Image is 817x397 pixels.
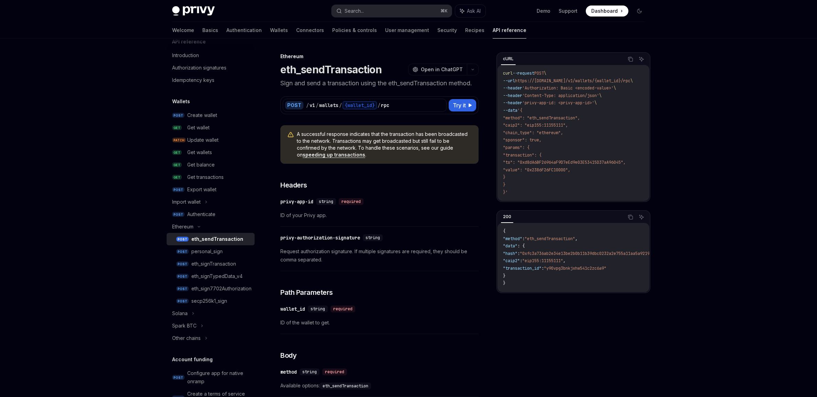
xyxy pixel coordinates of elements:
span: POST [172,113,184,118]
div: Idempotency keys [172,76,214,84]
span: --header [503,93,522,98]
div: Search... [345,7,364,15]
div: eth_sendTransaction [191,235,243,243]
span: } [503,174,505,180]
h5: Wallets [172,97,190,106]
div: / [306,102,309,109]
a: GETGet transactions [167,171,255,183]
span: "data" [503,243,517,249]
span: : [517,251,520,256]
a: Dashboard [586,6,628,17]
span: Open in ChatGPT [421,66,463,73]
span: Path Parameters [280,288,333,297]
span: POST [176,237,189,242]
div: required [339,198,363,205]
span: } [503,280,505,286]
span: POST [176,299,189,304]
span: GET [172,150,182,155]
div: Authorization signatures [172,64,226,72]
span: "eth_sendTransaction" [525,236,575,242]
div: privy-app-id [280,198,313,205]
span: "method": "eth_sendTransaction", [503,115,580,121]
a: POSTeth_sendTransaction [167,233,255,245]
div: Spark BTC [172,322,197,330]
div: required [331,305,355,312]
span: POST [176,286,189,291]
span: \ [599,93,602,98]
button: Try it [449,99,476,111]
div: {wallet_id} [343,101,377,109]
div: Get transactions [187,173,224,181]
span: \ [630,78,633,84]
span: GET [172,175,182,180]
div: Configure app for native onramp [187,369,250,386]
span: 'Content-Type: application/json' [522,93,599,98]
span: ⌘ K [440,8,448,14]
span: POST [176,249,189,254]
a: Welcome [172,22,194,39]
span: : [522,236,525,242]
span: Ask AI [467,8,481,14]
span: GET [172,125,182,130]
div: Ethereum [280,53,479,60]
a: Introduction [167,49,255,62]
span: Request authorization signature. If multiple signatures are required, they should be comma separa... [280,247,479,264]
span: 'privy-app-id: <privy-app-id>' [522,100,594,106]
a: POSTeth_signTransaction [167,258,255,270]
span: , [563,258,566,264]
span: Available options: [280,382,479,390]
span: \ [614,85,616,91]
div: wallet_id [280,305,305,312]
div: Ethereum [172,223,193,231]
button: Copy the contents from the code block [626,55,635,64]
span: "chain_type": "ethereum", [503,130,563,136]
div: Authenticate [187,210,215,218]
span: '{ [517,108,522,113]
button: Ask AI [637,213,646,222]
span: Headers [280,180,307,190]
div: 200 [501,213,513,221]
h1: eth_sendTransaction [280,63,382,76]
img: dark logo [172,6,215,16]
div: Solana [172,309,188,318]
span: "method" [503,236,522,242]
h5: Account funding [172,355,213,364]
a: POSTpersonal_sign [167,245,255,258]
a: Authentication [226,22,262,39]
div: required [322,368,347,375]
span: "value": "0x2386F26FC10000", [503,167,570,173]
div: eth_signTypedData_v4 [191,272,243,280]
span: : { [517,243,525,249]
span: POST [534,71,544,76]
button: Open in ChatGPT [408,64,467,75]
div: eth_signTransaction [191,260,236,268]
div: Get balance [187,161,215,169]
span: A successful response indicates that the transaction has been broadcasted to the network. Transac... [297,131,472,158]
div: Other chains [172,334,201,342]
span: : [541,266,544,271]
span: https://[DOMAIN_NAME]/v1/wallets/{wallet_id}/rpc [515,78,630,84]
button: Copy the contents from the code block [626,213,635,222]
a: POSTExport wallet [167,183,255,196]
div: eth_sign7702Authorization [191,285,251,293]
span: "eip155:11155111" [522,258,563,264]
span: --header [503,100,522,106]
a: POSTCreate wallet [167,109,255,121]
span: "caip2" [503,258,520,264]
svg: Warning [287,131,294,138]
span: "sponsor": true, [503,137,541,143]
span: "caip2": "eip155:11155111", [503,122,568,128]
div: Import wallet [172,198,201,206]
a: Connectors [296,22,324,39]
span: POST [172,212,184,217]
span: "transaction": { [503,152,541,158]
div: Create wallet [187,111,217,119]
div: Get wallets [187,148,212,157]
span: ID of the wallet to get. [280,319,479,327]
div: v1 [310,102,315,109]
a: Wallets [270,22,288,39]
span: "0xfc3a736ab2e34e13be2b0b11b39dbc0232a2e755a11aa5a9219890d3b2c6c7d8" [520,251,683,256]
span: } [503,273,505,279]
span: --request [513,71,534,76]
span: string [319,199,333,204]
